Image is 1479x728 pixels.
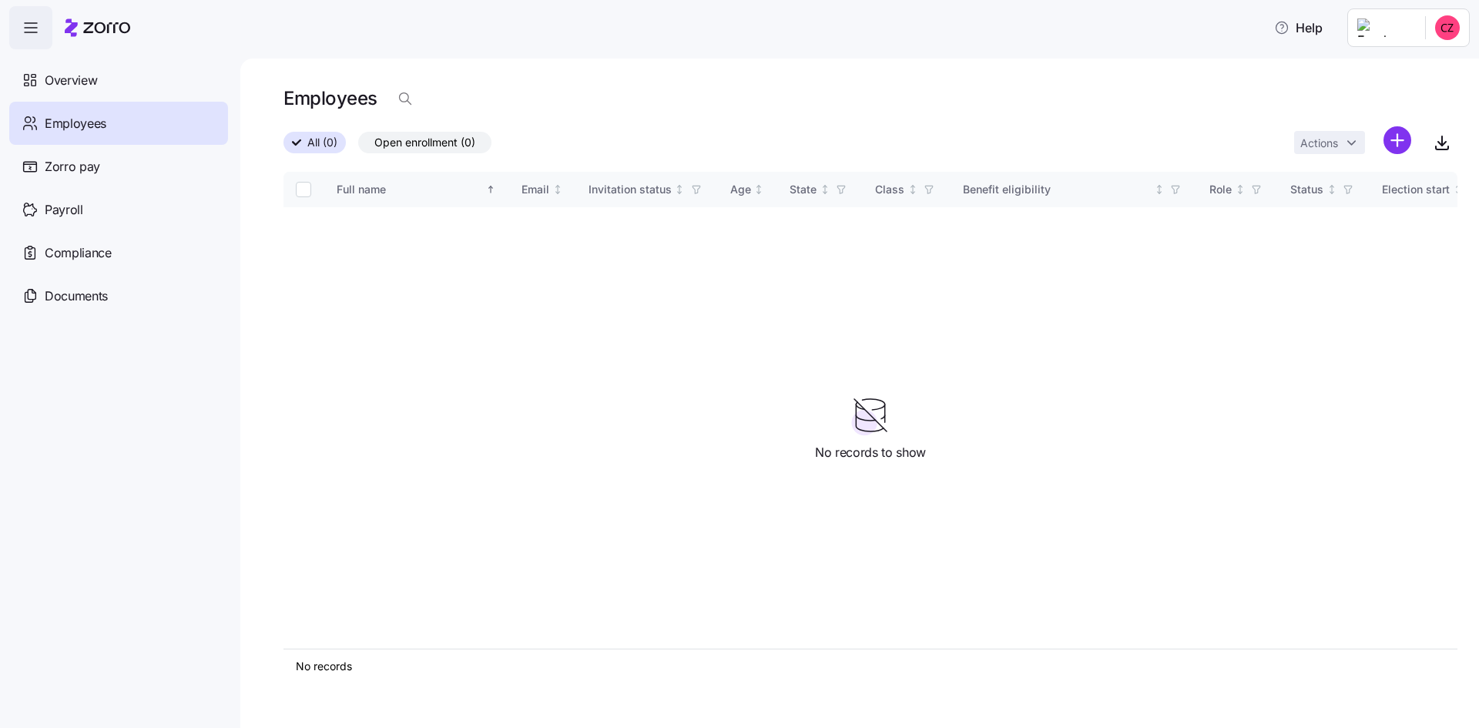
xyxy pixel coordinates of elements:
span: Actions [1300,138,1338,149]
a: Compliance [9,231,228,274]
div: Not sorted [820,184,830,195]
span: Overview [45,71,97,90]
span: Help [1274,18,1323,37]
button: Help [1262,12,1335,43]
a: Zorro pay [9,145,228,188]
th: ClassNot sorted [863,172,951,207]
div: Not sorted [1453,184,1464,195]
div: Not sorted [753,184,764,195]
svg: add icon [1383,126,1411,154]
span: Open enrollment (0) [374,133,475,153]
span: Payroll [45,200,83,220]
div: Not sorted [1235,184,1246,195]
th: Full nameSorted ascending [324,172,509,207]
div: Full name [337,181,483,198]
a: Documents [9,274,228,317]
div: Class [875,181,904,198]
img: 9727d2863a7081a35fb3372cb5aaeec9 [1435,15,1460,40]
span: Documents [45,287,108,306]
th: Invitation statusNot sorted [576,172,718,207]
div: Not sorted [1326,184,1337,195]
span: All (0) [307,133,337,153]
th: StateNot sorted [777,172,863,207]
span: Zorro pay [45,157,100,176]
a: Employees [9,102,228,145]
div: Email [522,181,549,198]
a: Payroll [9,188,228,231]
div: Sorted ascending [485,184,496,195]
div: Not sorted [674,184,685,195]
button: Actions [1294,131,1365,154]
div: Election start [1382,181,1450,198]
th: EmailNot sorted [509,172,576,207]
div: Invitation status [589,181,672,198]
div: Benefit eligibility [963,181,1151,198]
img: Employer logo [1357,18,1413,37]
a: Overview [9,59,228,102]
div: Not sorted [552,184,563,195]
div: Not sorted [907,184,918,195]
div: Age [730,181,751,198]
th: StatusNot sorted [1278,172,1370,207]
div: No records [296,659,1445,674]
span: Compliance [45,243,112,263]
div: Status [1290,181,1323,198]
th: Election startNot sorted [1370,172,1477,207]
th: AgeNot sorted [718,172,778,207]
span: No records to show [815,443,926,462]
th: Benefit eligibilityNot sorted [951,172,1197,207]
div: Not sorted [1154,184,1165,195]
th: RoleNot sorted [1197,172,1278,207]
div: State [790,181,817,198]
h1: Employees [283,86,377,110]
span: Employees [45,114,106,133]
div: Role [1209,181,1232,198]
input: Select all records [296,182,311,197]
